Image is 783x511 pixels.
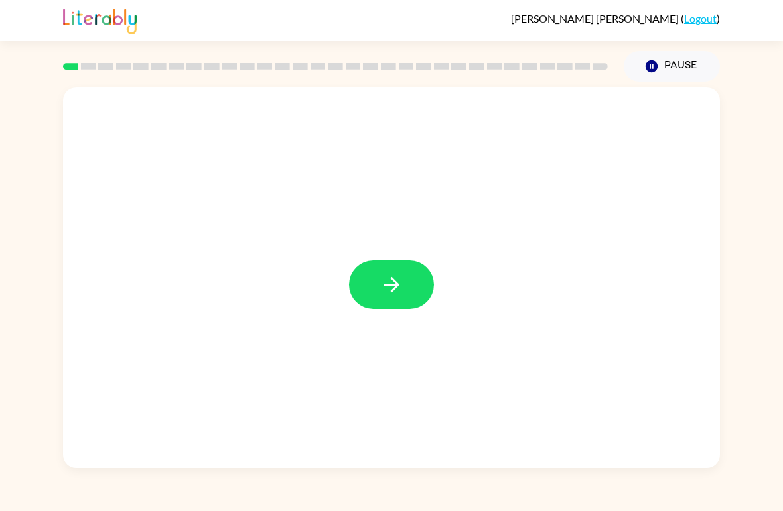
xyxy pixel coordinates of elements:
span: [PERSON_NAME] [PERSON_NAME] [511,12,681,25]
div: ( ) [511,12,720,25]
button: Pause [624,51,720,82]
video: Your browser must support playing .mp4 files to use Literably. Please try using another browser. [571,319,704,452]
a: Logout [684,12,717,25]
img: Literably [63,5,137,34]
